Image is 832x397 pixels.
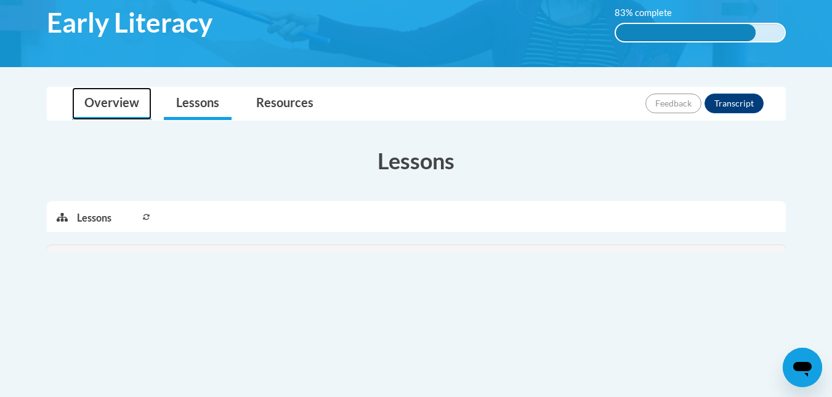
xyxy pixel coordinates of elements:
span: Early Literacy [47,6,212,39]
a: Overview [72,87,151,120]
h3: Lessons [47,145,786,176]
p: Lessons [77,211,111,225]
div: 83% complete [616,24,756,41]
button: Feedback [645,94,701,113]
label: 83% complete [615,6,685,20]
a: Resources [244,87,326,120]
iframe: Button to launch messaging window [783,348,822,387]
button: Transcript [705,94,764,113]
a: Lessons [164,87,232,120]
